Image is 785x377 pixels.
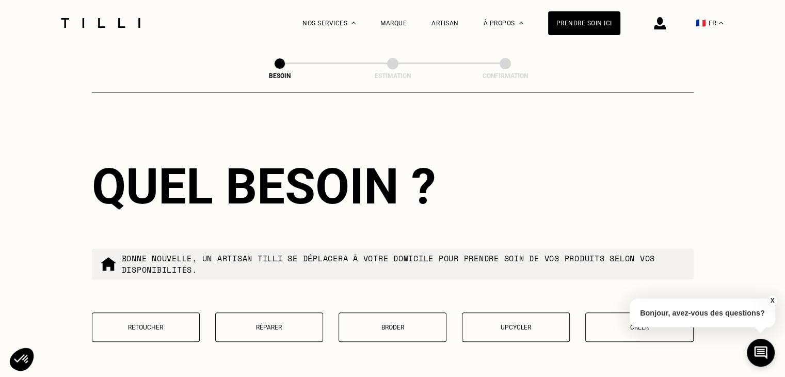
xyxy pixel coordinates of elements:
img: Menu déroulant à propos [519,22,523,24]
a: Artisan [431,20,459,27]
p: Retoucher [98,324,194,331]
p: Bonjour, avez-vous des questions? [630,299,775,327]
p: Upcycler [468,324,564,331]
p: Broder [344,324,441,331]
div: Quel besoin ? [92,158,694,215]
img: Logo du service de couturière Tilli [57,18,144,28]
a: Prendre soin ici [548,11,620,35]
span: 🇫🇷 [696,18,706,28]
div: Besoin [228,72,331,80]
button: Retoucher [92,312,200,342]
p: Bonne nouvelle, un artisan tilli se déplacera à votre domicile pour prendre soin de vos produits ... [122,253,685,275]
div: Confirmation [454,72,557,80]
p: Créer [591,324,687,331]
a: Marque [380,20,407,27]
img: menu déroulant [719,22,723,24]
button: Upcycler [462,312,570,342]
button: Broder [339,312,446,342]
button: Créer [585,312,693,342]
img: Menu déroulant [351,22,356,24]
button: Réparer [215,312,323,342]
p: Réparer [221,324,317,331]
button: X [767,295,777,306]
img: commande à domicile [100,256,117,272]
div: Estimation [341,72,444,80]
img: icône connexion [654,17,666,29]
